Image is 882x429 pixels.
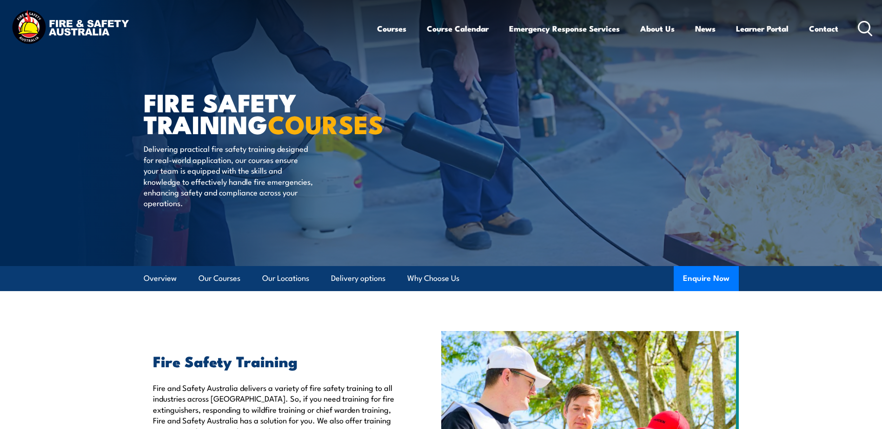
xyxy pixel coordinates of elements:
a: Why Choose Us [407,266,459,291]
a: News [695,16,716,41]
a: Course Calendar [427,16,489,41]
a: Our Courses [199,266,240,291]
strong: COURSES [268,104,384,143]
a: Overview [144,266,177,291]
a: Contact [809,16,838,41]
h2: Fire Safety Training [153,354,398,367]
h1: FIRE SAFETY TRAINING [144,91,373,134]
a: Courses [377,16,406,41]
a: Emergency Response Services [509,16,620,41]
a: Learner Portal [736,16,789,41]
a: Our Locations [262,266,309,291]
button: Enquire Now [674,266,739,291]
a: About Us [640,16,675,41]
p: Delivering practical fire safety training designed for real-world application, our courses ensure... [144,143,313,208]
a: Delivery options [331,266,385,291]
